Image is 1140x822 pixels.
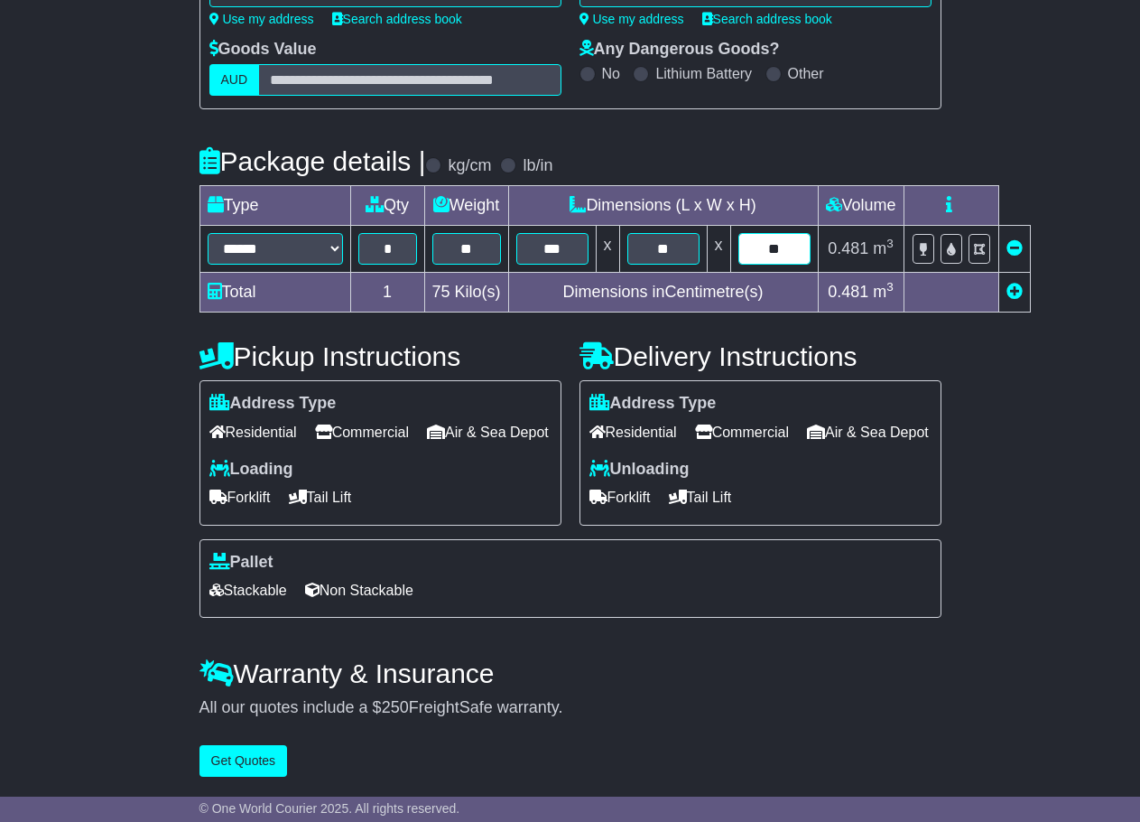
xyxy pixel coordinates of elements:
[209,40,317,60] label: Goods Value
[669,483,732,511] span: Tail Lift
[209,483,271,511] span: Forklift
[828,283,868,301] span: 0.481
[432,283,450,301] span: 75
[579,341,941,371] h4: Delivery Instructions
[382,698,409,716] span: 250
[332,12,462,26] a: Search address book
[350,186,424,226] td: Qty
[315,418,409,446] span: Commercial
[305,576,413,604] span: Non Stackable
[589,394,717,414] label: Address Type
[807,418,929,446] span: Air & Sea Depot
[655,65,752,82] label: Lithium Battery
[602,65,620,82] label: No
[424,186,508,226] td: Weight
[508,273,818,313] td: Dimensions in Centimetre(s)
[209,64,260,96] label: AUD
[427,418,549,446] span: Air & Sea Depot
[886,237,894,250] sup: 3
[579,12,684,26] a: Use my address
[579,40,780,60] label: Any Dangerous Goods?
[707,226,730,273] td: x
[289,483,352,511] span: Tail Lift
[589,418,677,446] span: Residential
[209,576,287,604] span: Stackable
[596,226,619,273] td: x
[873,283,894,301] span: m
[589,483,651,511] span: Forklift
[523,156,552,176] label: lb/in
[1006,283,1023,301] a: Add new item
[209,460,293,480] label: Loading
[199,146,426,176] h4: Package details |
[1006,239,1023,257] a: Remove this item
[209,418,297,446] span: Residential
[199,801,460,816] span: © One World Courier 2025. All rights reserved.
[424,273,508,313] td: Kilo(s)
[199,698,941,718] div: All our quotes include a $ FreightSafe warranty.
[209,12,314,26] a: Use my address
[886,280,894,294] sup: 3
[508,186,818,226] td: Dimensions (L x W x H)
[828,239,868,257] span: 0.481
[873,239,894,257] span: m
[350,273,424,313] td: 1
[209,553,273,573] label: Pallet
[199,341,561,371] h4: Pickup Instructions
[788,65,824,82] label: Other
[199,273,350,313] td: Total
[199,659,941,688] h4: Warranty & Insurance
[199,186,350,226] td: Type
[818,186,904,226] td: Volume
[209,394,337,414] label: Address Type
[695,418,789,446] span: Commercial
[702,12,832,26] a: Search address book
[199,745,288,777] button: Get Quotes
[448,156,491,176] label: kg/cm
[589,460,690,480] label: Unloading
